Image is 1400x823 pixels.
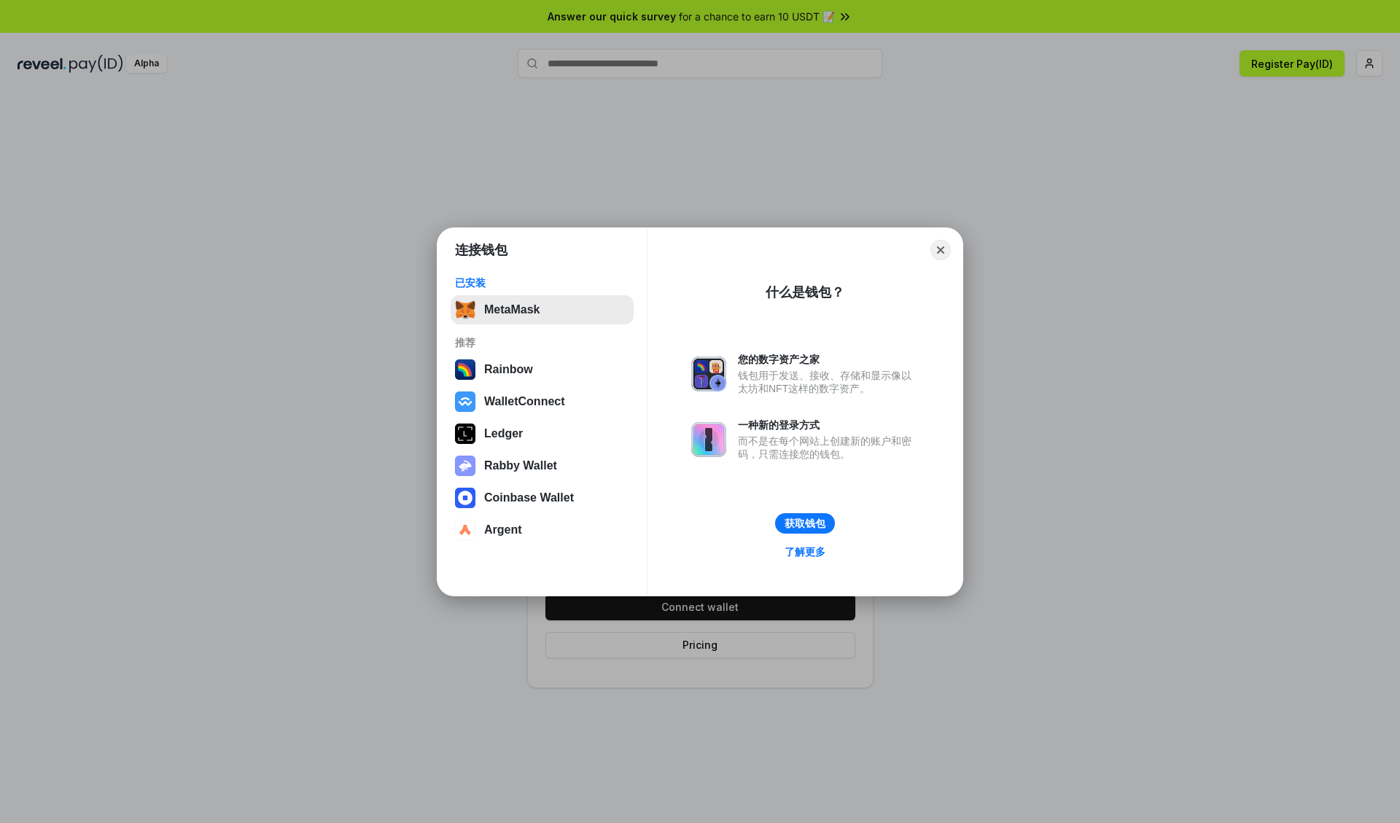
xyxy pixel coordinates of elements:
[455,300,475,320] img: svg+xml,%3Csvg%20fill%3D%22none%22%20height%3D%2233%22%20viewBox%3D%220%200%2035%2033%22%20width%...
[484,303,540,316] div: MetaMask
[738,418,919,432] div: 一种新的登录方式
[484,459,557,472] div: Rabby Wallet
[930,240,951,260] button: Close
[455,276,629,289] div: 已安装
[484,427,523,440] div: Ledger
[775,513,835,534] button: 获取钱包
[451,387,634,416] button: WalletConnect
[738,353,919,366] div: 您的数字资产之家
[691,356,726,391] img: svg+xml,%3Csvg%20xmlns%3D%22http%3A%2F%2Fwww.w3.org%2F2000%2Fsvg%22%20fill%3D%22none%22%20viewBox...
[785,517,825,530] div: 获取钱包
[776,542,834,561] a: 了解更多
[738,434,919,461] div: 而不是在每个网站上创建新的账户和密码，只需连接您的钱包。
[455,488,475,508] img: svg+xml,%3Csvg%20width%3D%2228%22%20height%3D%2228%22%20viewBox%3D%220%200%2028%2028%22%20fill%3D...
[455,391,475,412] img: svg+xml,%3Csvg%20width%3D%2228%22%20height%3D%2228%22%20viewBox%3D%220%200%2028%2028%22%20fill%3D...
[738,369,919,395] div: 钱包用于发送、接收、存储和显示像以太坊和NFT这样的数字资产。
[766,284,844,301] div: 什么是钱包？
[484,395,565,408] div: WalletConnect
[451,515,634,545] button: Argent
[455,424,475,444] img: svg+xml,%3Csvg%20xmlns%3D%22http%3A%2F%2Fwww.w3.org%2F2000%2Fsvg%22%20width%3D%2228%22%20height%3...
[451,419,634,448] button: Ledger
[455,336,629,349] div: 推荐
[451,483,634,512] button: Coinbase Wallet
[455,520,475,540] img: svg+xml,%3Csvg%20width%3D%2228%22%20height%3D%2228%22%20viewBox%3D%220%200%2028%2028%22%20fill%3D...
[451,355,634,384] button: Rainbow
[451,295,634,324] button: MetaMask
[455,359,475,380] img: svg+xml,%3Csvg%20width%3D%22120%22%20height%3D%22120%22%20viewBox%3D%220%200%20120%20120%22%20fil...
[484,523,522,537] div: Argent
[455,241,507,259] h1: 连接钱包
[451,451,634,480] button: Rabby Wallet
[455,456,475,476] img: svg+xml,%3Csvg%20xmlns%3D%22http%3A%2F%2Fwww.w3.org%2F2000%2Fsvg%22%20fill%3D%22none%22%20viewBox...
[785,545,825,558] div: 了解更多
[484,491,574,504] div: Coinbase Wallet
[484,363,533,376] div: Rainbow
[691,422,726,457] img: svg+xml,%3Csvg%20xmlns%3D%22http%3A%2F%2Fwww.w3.org%2F2000%2Fsvg%22%20fill%3D%22none%22%20viewBox...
